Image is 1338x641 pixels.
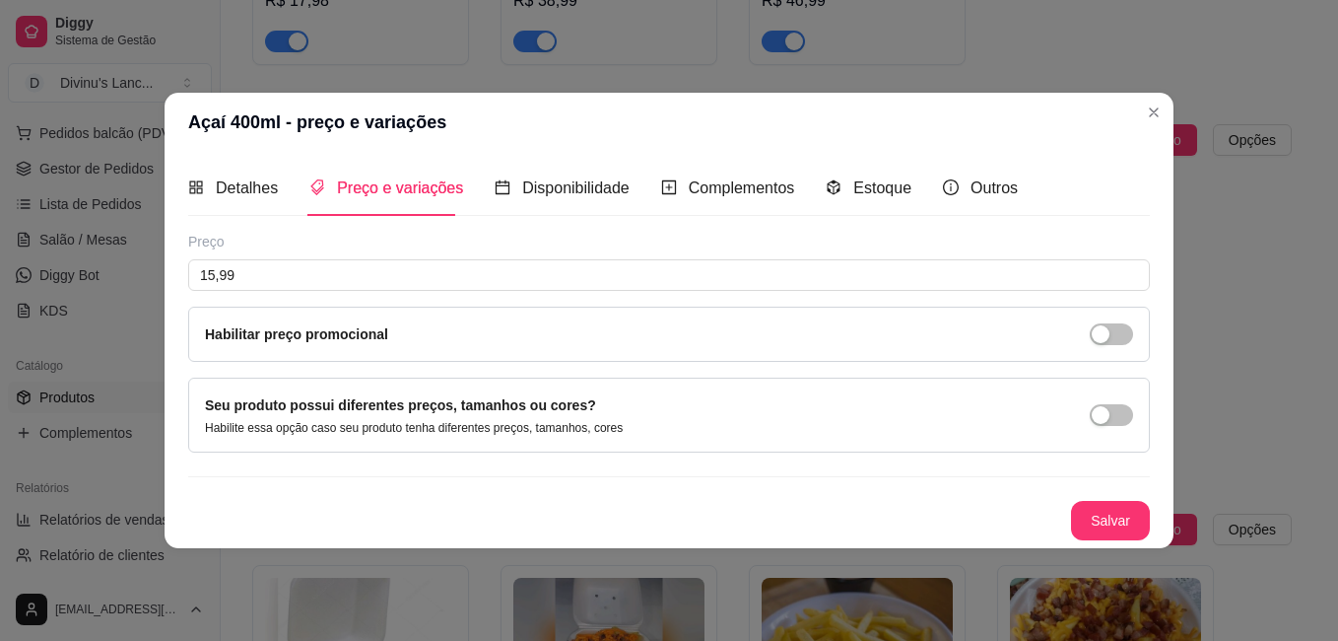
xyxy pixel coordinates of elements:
[495,179,510,195] span: calendar
[689,179,795,196] span: Complementos
[522,179,630,196] span: Disponibilidade
[826,179,841,195] span: code-sandbox
[205,326,388,342] label: Habilitar preço promocional
[337,179,463,196] span: Preço e variações
[205,420,623,436] p: Habilite essa opção caso seu produto tenha diferentes preços, tamanhos, cores
[970,179,1018,196] span: Outros
[188,232,1150,251] div: Preço
[205,397,596,413] label: Seu produto possui diferentes preços, tamanhos ou cores?
[1138,97,1170,128] button: Close
[1071,501,1150,540] button: Salvar
[165,93,1173,152] header: Açaí 400ml - preço e variações
[216,179,278,196] span: Detalhes
[853,179,911,196] span: Estoque
[188,179,204,195] span: appstore
[943,179,959,195] span: info-circle
[188,259,1150,291] input: Ex.: R$12,99
[661,179,677,195] span: plus-square
[309,179,325,195] span: tags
